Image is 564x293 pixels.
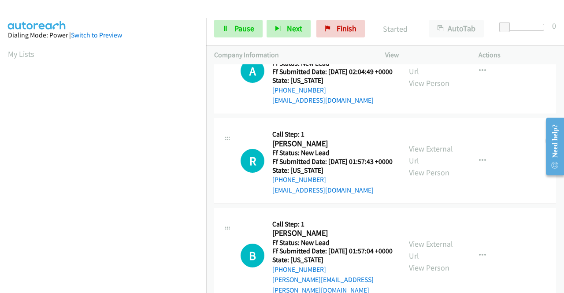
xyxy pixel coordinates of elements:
div: The call is yet to be attempted [241,244,264,267]
a: Pause [214,20,263,37]
h1: A [241,59,264,83]
a: [EMAIL_ADDRESS][DOMAIN_NAME] [272,186,374,194]
p: View [385,50,463,60]
a: [PHONE_NUMBER] [272,175,326,184]
button: Next [267,20,311,37]
h1: B [241,244,264,267]
div: The call is yet to be attempted [241,149,264,173]
a: [EMAIL_ADDRESS][DOMAIN_NAME] [272,96,374,104]
h5: Ff Submitted Date: [DATE] 02:04:49 +0000 [272,67,393,76]
span: Next [287,23,302,33]
h5: State: [US_STATE] [272,76,393,85]
a: View External Url [409,54,453,76]
p: Actions [479,50,556,60]
span: Finish [337,23,356,33]
h2: [PERSON_NAME] [272,139,390,149]
p: Company Information [214,50,369,60]
a: Switch to Preview [71,31,122,39]
iframe: Resource Center [539,111,564,182]
a: Finish [316,20,365,37]
a: [PHONE_NUMBER] [272,86,326,94]
h5: Ff Status: New Lead [272,148,393,157]
a: [PHONE_NUMBER] [272,265,326,274]
h5: Ff Submitted Date: [DATE] 01:57:04 +0000 [272,247,393,256]
h5: Call Step: 1 [272,130,393,139]
div: Delay between calls (in seconds) [504,24,544,31]
a: View Person [409,78,449,88]
button: AutoTab [429,20,484,37]
a: View Person [409,167,449,178]
h2: [PERSON_NAME] [272,228,390,238]
h1: R [241,149,264,173]
a: View Person [409,263,449,273]
h5: Ff Status: New Lead [272,238,393,247]
div: The call is yet to be attempted [241,59,264,83]
a: View External Url [409,144,453,166]
h5: Ff Submitted Date: [DATE] 01:57:43 +0000 [272,157,393,166]
a: View External Url [409,239,453,261]
h5: State: [US_STATE] [272,166,393,175]
a: My Lists [8,49,34,59]
span: Pause [234,23,254,33]
h5: State: [US_STATE] [272,256,393,264]
div: 0 [552,20,556,32]
div: Dialing Mode: Power | [8,30,198,41]
h5: Call Step: 1 [272,220,393,229]
p: Started [377,23,413,35]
